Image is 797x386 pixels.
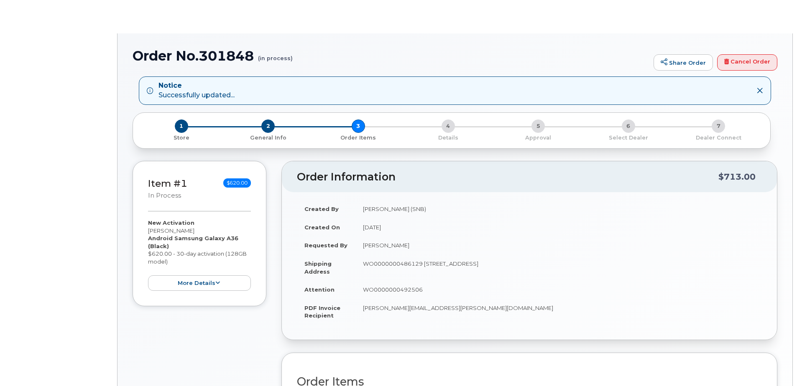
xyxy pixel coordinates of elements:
[140,133,223,142] a: 1 Store
[304,242,347,249] strong: Requested By
[304,286,335,293] strong: Attention
[143,134,220,142] p: Store
[223,178,251,188] span: $620.00
[355,200,762,218] td: [PERSON_NAME] (SNB)
[355,254,762,280] td: WO0000000486129 [STREET_ADDRESS]
[148,219,251,291] div: [PERSON_NAME] $620.00 - 30-day activation (128GB model)
[304,206,339,212] strong: Created By
[158,81,235,91] strong: Notice
[148,219,194,226] strong: New Activation
[717,54,777,71] a: Cancel Order
[148,235,238,249] strong: Android Samsung Galaxy A36 (Black)
[654,54,713,71] a: Share Order
[148,192,181,199] small: in process
[158,81,235,100] div: Successfully updated...
[304,260,332,275] strong: Shipping Address
[355,280,762,299] td: WO0000000492506
[297,171,718,183] h2: Order Information
[304,305,340,319] strong: PDF Invoice Recipient
[148,178,187,189] a: Item #1
[258,48,293,61] small: (in process)
[223,133,313,142] a: 2 General Info
[175,119,188,133] span: 1
[718,169,756,185] div: $713.00
[261,119,275,133] span: 2
[355,299,762,325] td: [PERSON_NAME][EMAIL_ADDRESS][PERSON_NAME][DOMAIN_NAME]
[148,275,251,291] button: more details
[304,224,340,231] strong: Created On
[355,236,762,254] td: [PERSON_NAME]
[226,134,309,142] p: General Info
[355,218,762,236] td: [DATE]
[133,48,649,63] h1: Order No.301848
